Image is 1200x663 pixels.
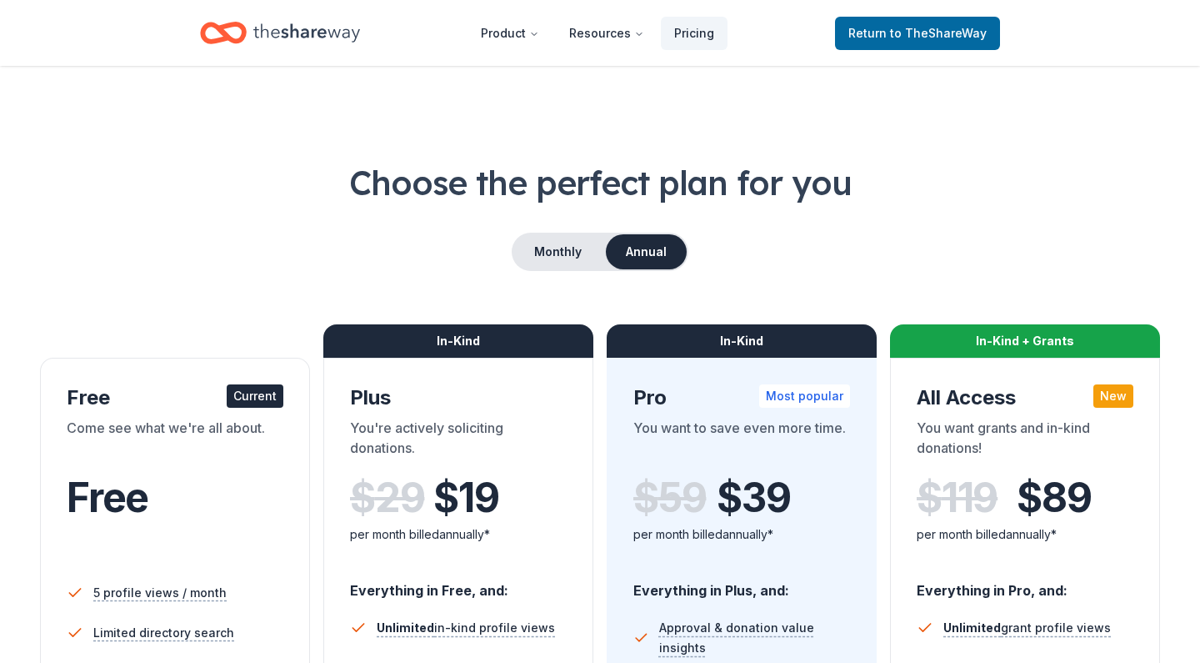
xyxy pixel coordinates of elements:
[633,418,850,465] div: You want to save even more time.
[350,418,567,465] div: You're actively soliciting donations.
[67,418,283,465] div: Come see what we're all about.
[917,384,1133,411] div: All Access
[93,583,227,603] span: 5 profile views / month
[227,384,283,408] div: Current
[513,234,602,269] button: Monthly
[835,17,1000,50] a: Returnto TheShareWay
[200,13,360,53] a: Home
[377,620,555,635] span: in-kind profile views
[659,618,850,658] span: Approval & donation value insights
[467,13,727,53] nav: Main
[890,26,987,40] span: to TheShareWay
[759,384,850,408] div: Most popular
[661,17,727,50] a: Pricing
[67,473,148,522] span: Free
[717,475,790,521] span: $ 39
[433,475,498,521] span: $ 19
[633,384,850,411] div: Pro
[917,418,1133,465] div: You want grants and in-kind donations!
[917,566,1133,601] div: Everything in Pro, and:
[943,620,1001,635] span: Unlimited
[323,324,593,358] div: In-Kind
[556,17,657,50] button: Resources
[1017,475,1091,521] span: $ 89
[917,525,1133,545] div: per month billed annually*
[377,620,434,635] span: Unlimited
[67,384,283,411] div: Free
[350,384,567,411] div: Plus
[606,234,687,269] button: Annual
[350,525,567,545] div: per month billed annually*
[1093,384,1133,408] div: New
[633,525,850,545] div: per month billed annually*
[40,159,1160,206] h1: Choose the perfect plan for you
[633,566,850,601] div: Everything in Plus, and:
[350,566,567,601] div: Everything in Free, and:
[607,324,877,358] div: In-Kind
[943,620,1111,635] span: grant profile views
[848,23,987,43] span: Return
[890,324,1160,358] div: In-Kind + Grants
[93,623,234,643] span: Limited directory search
[467,17,552,50] button: Product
